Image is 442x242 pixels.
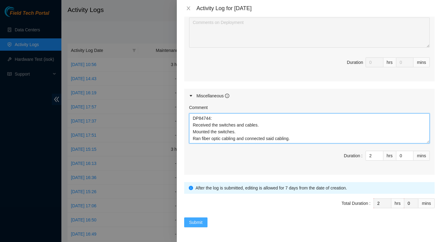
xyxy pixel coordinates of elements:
button: Submit [184,217,207,227]
div: hrs [391,198,404,208]
div: hrs [383,151,396,161]
div: Duration [347,59,363,66]
div: mins [413,151,430,161]
span: Submit [189,219,203,226]
span: close [186,6,191,11]
div: Miscellaneous info-circle [184,89,435,103]
div: Total Duration : [342,200,370,207]
div: hrs [383,57,396,67]
button: Close [184,6,193,11]
div: mins [418,198,435,208]
div: mins [413,57,430,67]
textarea: Comment [189,18,430,48]
span: info-circle [225,94,229,98]
textarea: Comment [189,113,430,143]
div: Duration : [344,152,363,159]
div: After the log is submitted, editing is allowed for 7 days from the date of creation. [196,185,430,191]
span: caret-right [189,94,193,98]
div: Miscellaneous [196,92,229,99]
div: Activity Log for [DATE] [196,5,435,12]
span: info-circle [189,186,193,190]
label: Comment [189,104,208,111]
